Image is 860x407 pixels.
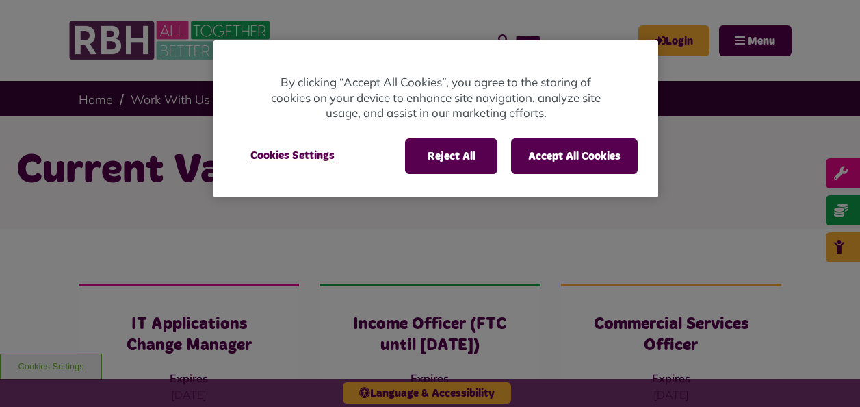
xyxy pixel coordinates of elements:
[213,40,658,197] div: Privacy
[213,40,658,197] div: Cookie banner
[511,138,638,174] button: Accept All Cookies
[268,75,603,121] p: By clicking “Accept All Cookies”, you agree to the storing of cookies on your device to enhance s...
[234,138,351,173] button: Cookies Settings
[405,138,497,174] button: Reject All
